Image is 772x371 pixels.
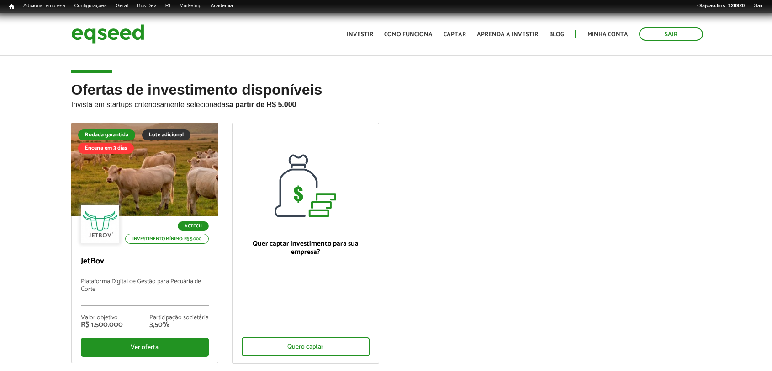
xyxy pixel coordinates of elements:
div: Lote adicional [142,129,190,140]
a: Investir [347,32,373,38]
div: R$ 1.500.000 [81,321,123,328]
strong: a partir de R$ 5.000 [229,101,296,108]
a: RI [161,2,175,10]
div: Participação societária [149,315,209,321]
div: Valor objetivo [81,315,123,321]
a: Geral [111,2,132,10]
a: Bus Dev [132,2,161,10]
span: Início [9,3,14,10]
p: Agtech [178,221,209,231]
a: Captar [444,32,466,38]
a: Olájoao.lins_126920 [693,2,749,10]
a: Sair [639,27,703,41]
div: Quero captar [242,337,370,356]
a: Início [5,2,19,11]
a: Rodada garantida Lote adicional Encerra em 3 dias Agtech Investimento mínimo: R$ 5.000 JetBov Pla... [71,123,218,363]
p: JetBov [81,257,209,267]
h2: Ofertas de investimento disponíveis [71,82,701,123]
a: Blog [549,32,564,38]
a: Quer captar investimento para sua empresa? Quero captar [232,123,379,364]
div: Encerra em 3 dias [78,143,134,154]
strong: joao.lins_126920 [705,3,745,8]
a: Aprenda a investir [477,32,538,38]
a: Minha conta [587,32,628,38]
img: EqSeed [71,22,144,46]
div: Rodada garantida [78,129,135,140]
a: Marketing [175,2,206,10]
p: Plataforma Digital de Gestão para Pecuária de Corte [81,278,209,306]
a: Como funciona [384,32,433,38]
a: Academia [206,2,238,10]
p: Quer captar investimento para sua empresa? [242,240,370,256]
a: Sair [749,2,767,10]
p: Invista em startups criteriosamente selecionadas [71,98,701,109]
div: 3,50% [149,321,209,328]
a: Configurações [70,2,111,10]
p: Investimento mínimo: R$ 5.000 [125,234,209,244]
div: Ver oferta [81,338,209,357]
a: Adicionar empresa [19,2,70,10]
